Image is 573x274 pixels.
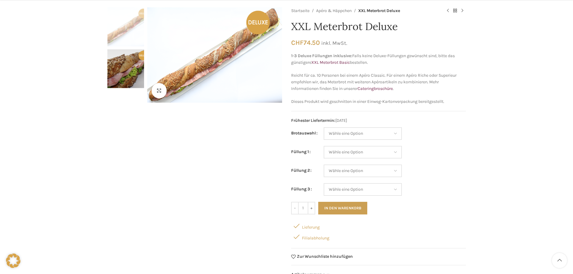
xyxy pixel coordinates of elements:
a: Apéro & Häppchen [316,8,352,14]
label: Füllung 2 [291,167,312,174]
a: Zur Wunschliste hinzufügen [291,254,353,259]
a: XXL Meterbrot Basic [311,60,350,65]
a: Cateringbroschüre [358,86,393,91]
span: XXL Meterbrot Deluxe [358,8,400,14]
h1: XXL Meterbrot Deluxe [291,20,466,33]
div: 1 / 2 [146,7,284,103]
input: + [308,202,315,214]
bdi: 74.50 [291,39,320,46]
small: inkl. MwSt. [321,40,347,46]
p: Falls keine Deluxe-Füllungen gewünscht sind, bitte das günstigere bestellen. [291,53,466,66]
a: Previous product [444,7,451,14]
nav: Breadcrumb [291,7,438,14]
strong: 1-3 Deluxe Füllungen inklusive: [291,53,352,58]
label: Füllung 1 [291,149,311,155]
label: Füllung 3 [291,186,312,192]
a: Startseite [291,8,310,14]
span: Zur Wunschliste hinzufügen [297,254,353,259]
div: 2 / 2 [107,49,144,91]
input: Produktmenge [299,202,308,214]
p: Reicht für ca. 10 Personen bei einem Apéro Classic. Für einem Apéro Riche oder Superieur empfehle... [291,72,466,92]
a: Scroll to top button [552,253,567,268]
span: CHF [291,39,303,46]
div: 1 / 2 [107,7,144,49]
a: Next product [459,7,466,14]
button: In den Warenkorb [318,202,367,214]
span: [DATE] [291,117,466,124]
p: Dieses Produkt wird geschnitten in einer Einweg-Kartonverpackung bereitgestellt. [291,98,466,105]
span: Frühester Liefertermin: [291,118,335,123]
input: - [291,202,299,214]
div: Filialabholung [291,231,466,242]
div: Lieferung [291,220,466,231]
label: Brotauswahl [291,130,318,137]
